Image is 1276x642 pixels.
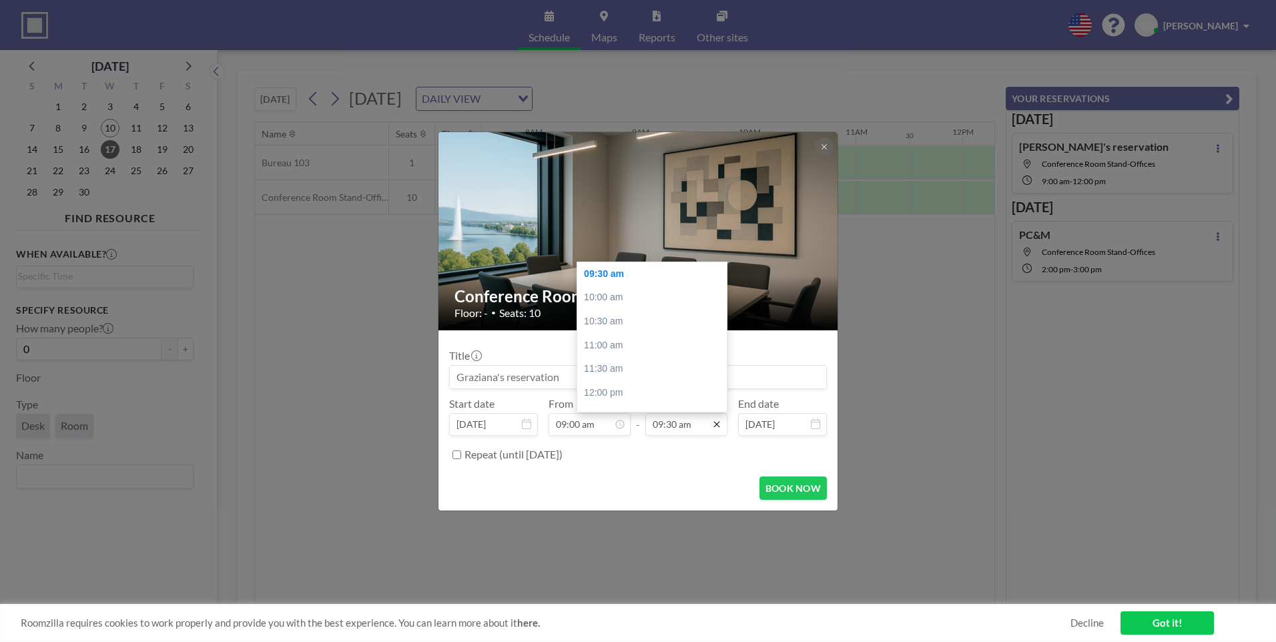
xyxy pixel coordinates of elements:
a: here. [517,617,540,629]
span: Roomzilla requires cookies to work properly and provide you with the best experience. You can lea... [21,617,1070,629]
label: Title [449,349,481,362]
img: 537.png [438,97,839,364]
div: 12:30 pm [577,404,733,428]
div: 11:00 am [577,334,733,358]
div: 09:30 am [577,262,733,286]
a: Decline [1070,617,1104,629]
div: 10:30 am [577,310,733,334]
input: Graziana's reservation [450,366,826,388]
label: From [549,397,573,410]
div: 12:00 pm [577,381,733,405]
label: End date [738,397,779,410]
span: Seats: 10 [499,306,541,320]
div: 10:00 am [577,286,733,310]
span: Floor: - [454,306,488,320]
a: Got it! [1121,611,1214,635]
div: 11:30 am [577,357,733,381]
button: BOOK NOW [759,476,827,500]
label: Start date [449,397,495,410]
span: • [491,308,496,318]
label: Repeat (until [DATE]) [464,448,563,461]
span: - [636,402,640,431]
h2: Conference Room Stand-Offices [454,286,823,306]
